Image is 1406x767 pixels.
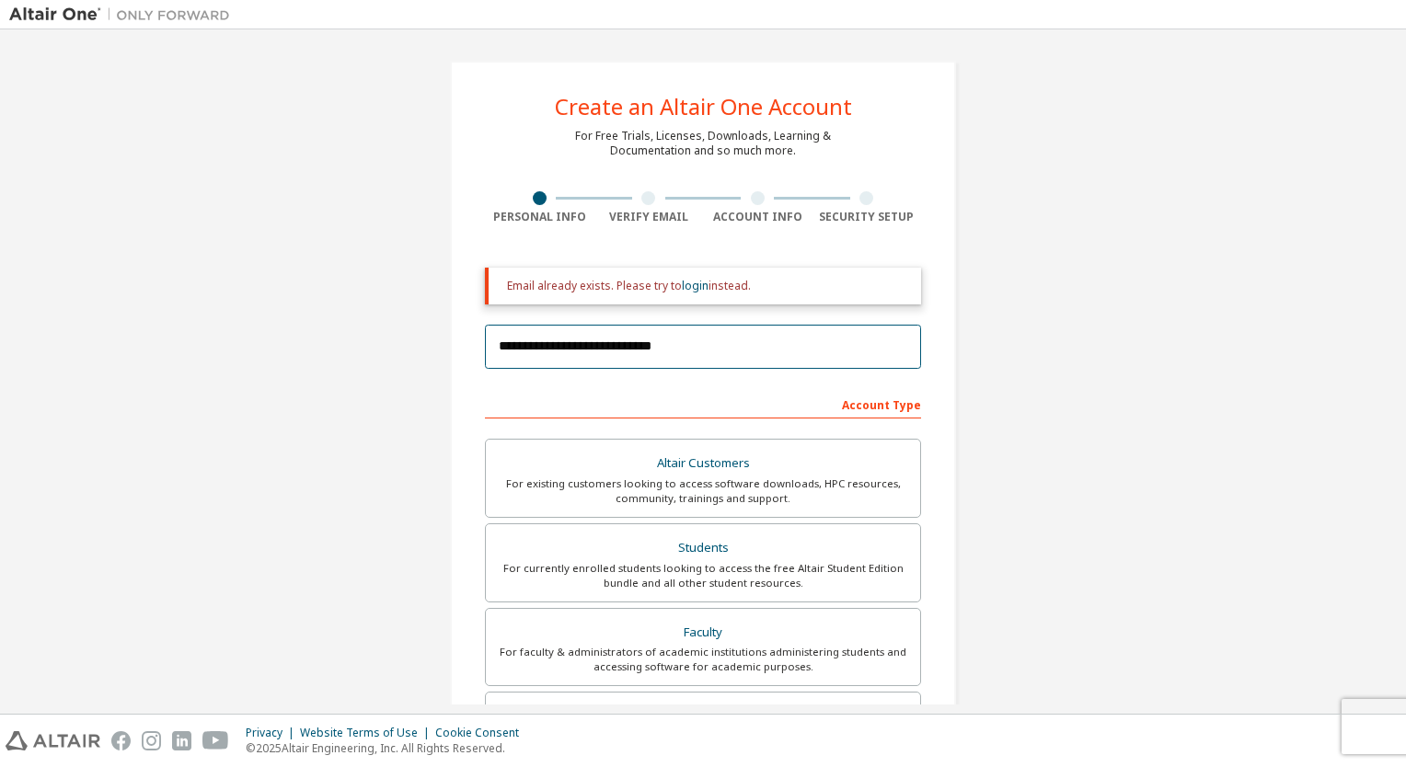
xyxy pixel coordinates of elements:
[172,731,191,750] img: linkedin.svg
[507,279,906,293] div: Email already exists. Please try to instead.
[703,210,812,224] div: Account Info
[6,731,100,750] img: altair_logo.svg
[497,645,909,674] div: For faculty & administrators of academic institutions administering students and accessing softwa...
[111,731,131,750] img: facebook.svg
[497,620,909,646] div: Faculty
[497,535,909,561] div: Students
[9,6,239,24] img: Altair One
[497,476,909,506] div: For existing customers looking to access software downloads, HPC resources, community, trainings ...
[485,210,594,224] div: Personal Info
[497,561,909,590] div: For currently enrolled students looking to access the free Altair Student Edition bundle and all ...
[555,96,852,118] div: Create an Altair One Account
[435,726,530,740] div: Cookie Consent
[142,731,161,750] img: instagram.svg
[575,129,831,158] div: For Free Trials, Licenses, Downloads, Learning & Documentation and so much more.
[497,451,909,476] div: Altair Customers
[682,278,709,293] a: login
[246,726,300,740] div: Privacy
[202,731,229,750] img: youtube.svg
[497,704,909,729] div: Everyone else
[485,389,921,418] div: Account Type
[246,740,530,756] p: © 2025 Altair Engineering, Inc. All Rights Reserved.
[594,210,704,224] div: Verify Email
[812,210,922,224] div: Security Setup
[300,726,435,740] div: Website Terms of Use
